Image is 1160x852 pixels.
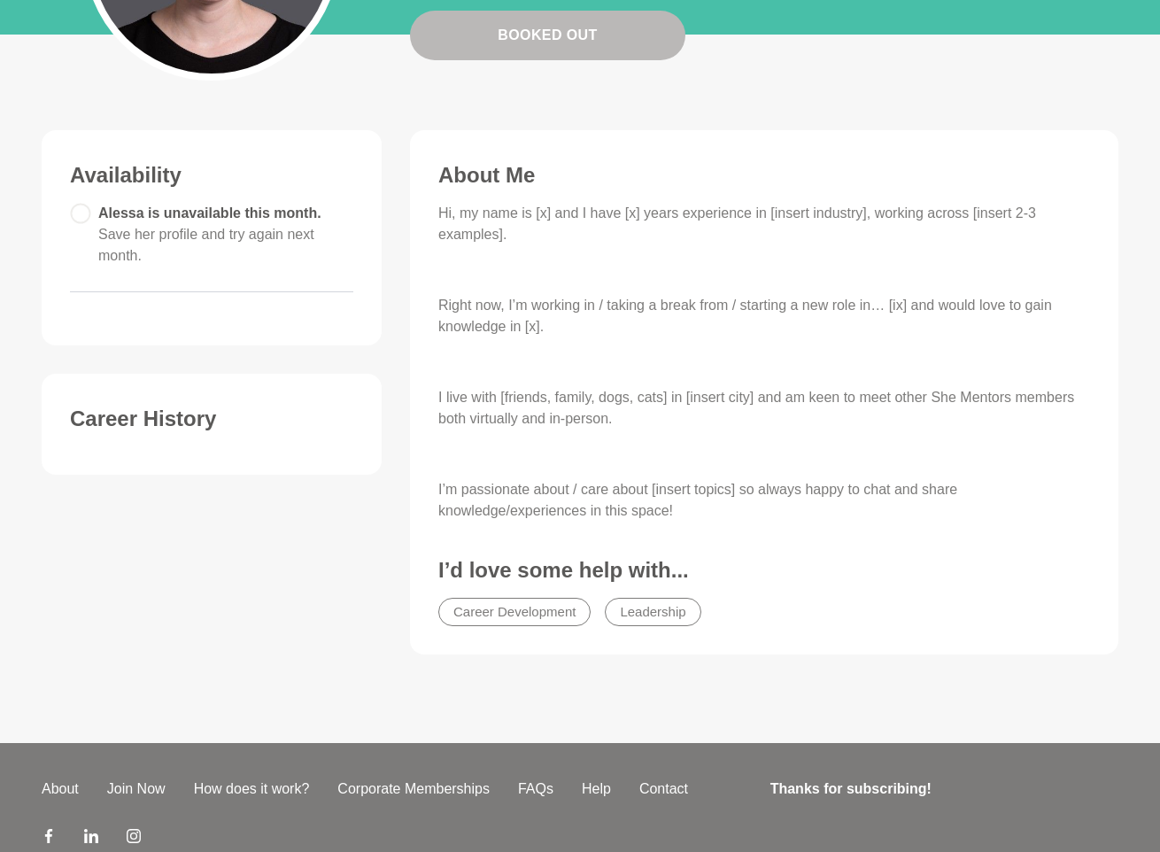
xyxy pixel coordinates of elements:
span: Alessa is unavailable this month. [98,205,321,263]
p: I live with [friends, family, dogs, cats] in [insert city] and am keen to meet other She Mentors ... [438,387,1090,430]
p: I’m passionate about / care about [insert topics] so always happy to chat and share knowledge/exp... [438,479,1090,522]
a: Corporate Memberships [323,778,504,800]
p: Right now, I’m working in / taking a break from / starting a new role in… [ix] and would love to ... [438,295,1090,337]
a: How does it work? [180,778,324,800]
h3: I’d love some help with... [438,557,1090,584]
p: Hi, my name is [x] and I have [x] years experience in [insert industry], working across [insert 2... [438,203,1090,245]
a: LinkedIn [84,828,98,849]
h3: Availability [70,162,353,189]
h3: Career History [70,406,353,432]
h3: About Me [438,162,1090,189]
a: About [27,778,93,800]
a: Facebook [42,828,56,849]
a: Contact [625,778,702,800]
a: Help [568,778,625,800]
h4: Thanks for subscribing! [770,778,1108,800]
a: Instagram [127,828,141,849]
a: Join Now [93,778,180,800]
span: Save her profile and try again next month. [98,227,314,263]
a: FAQs [504,778,568,800]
